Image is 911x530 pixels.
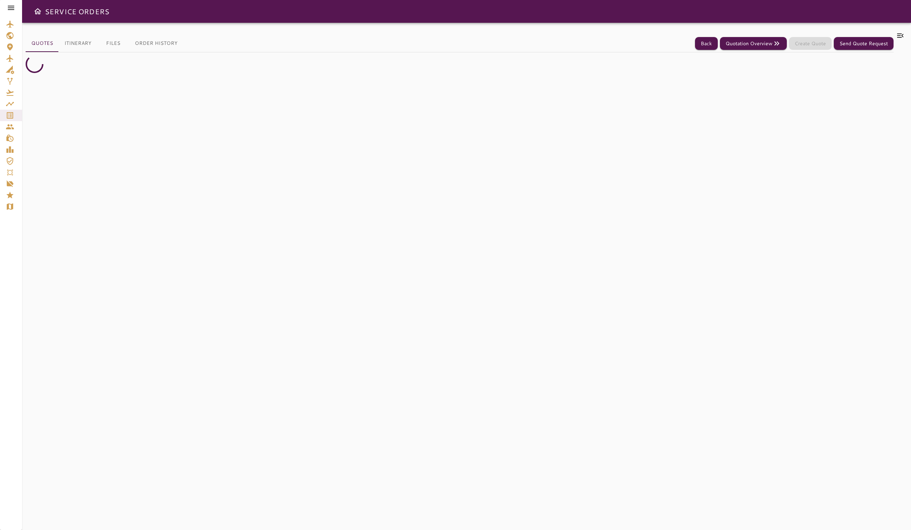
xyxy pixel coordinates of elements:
[26,35,59,52] button: Quotes
[834,37,894,50] button: Send Quote Request
[45,6,109,17] h6: SERVICE ORDERS
[59,35,97,52] button: Itinerary
[31,4,45,19] button: Open drawer
[26,35,183,52] div: basic tabs example
[97,35,129,52] button: Files
[720,37,787,50] button: Quotation Overview
[129,35,183,52] button: Order History
[695,37,718,50] button: Back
